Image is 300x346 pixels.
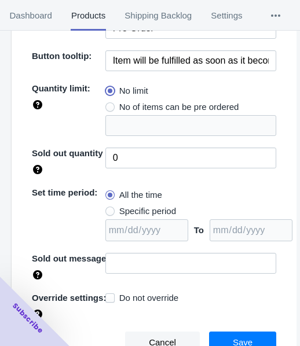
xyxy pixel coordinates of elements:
span: All the time [119,189,162,201]
span: Shipping Backlog [125,1,192,31]
span: Sold out quantity [32,148,103,158]
span: Quantity limit: [32,83,90,93]
span: No of items can be pre ordered [119,101,239,113]
span: Button tooltip: [32,51,92,61]
button: More tabs [252,1,299,31]
span: Specific period [119,205,176,217]
span: Subscribe [10,301,45,336]
span: Dashboard [9,1,52,31]
span: To [194,225,204,235]
span: No limit [119,85,148,97]
span: Do not override [119,292,179,304]
span: Products [71,1,105,31]
span: Sold out message: [32,253,109,263]
span: Settings [211,1,243,31]
span: Set time period: [32,187,97,197]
